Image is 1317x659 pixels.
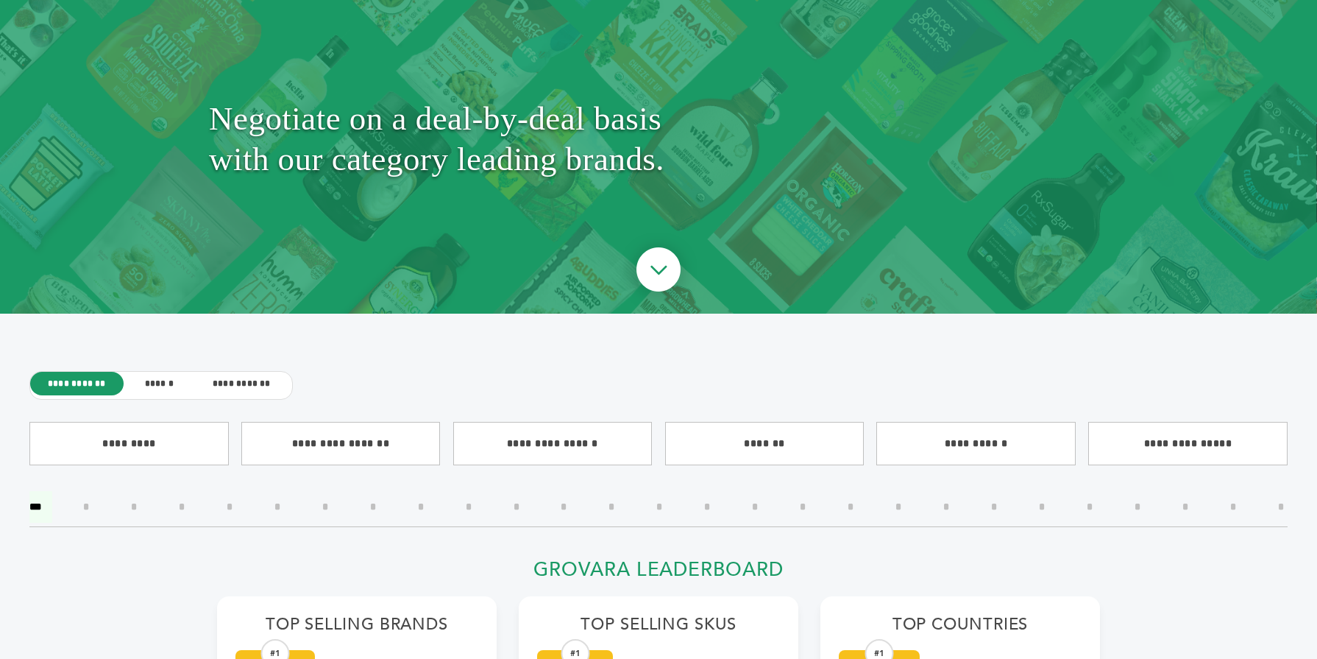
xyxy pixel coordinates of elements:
h2: Top Selling SKUs [537,615,780,643]
img: ourBrandsHeroArrow.png [620,233,697,311]
h2: Grovara Leaderboard [217,558,1100,590]
h2: Top Selling Brands [235,615,478,643]
h1: Negotiate on a deal-by-deal basis with our category leading brands. [209,1,1108,277]
h2: Top Countries [839,615,1082,643]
